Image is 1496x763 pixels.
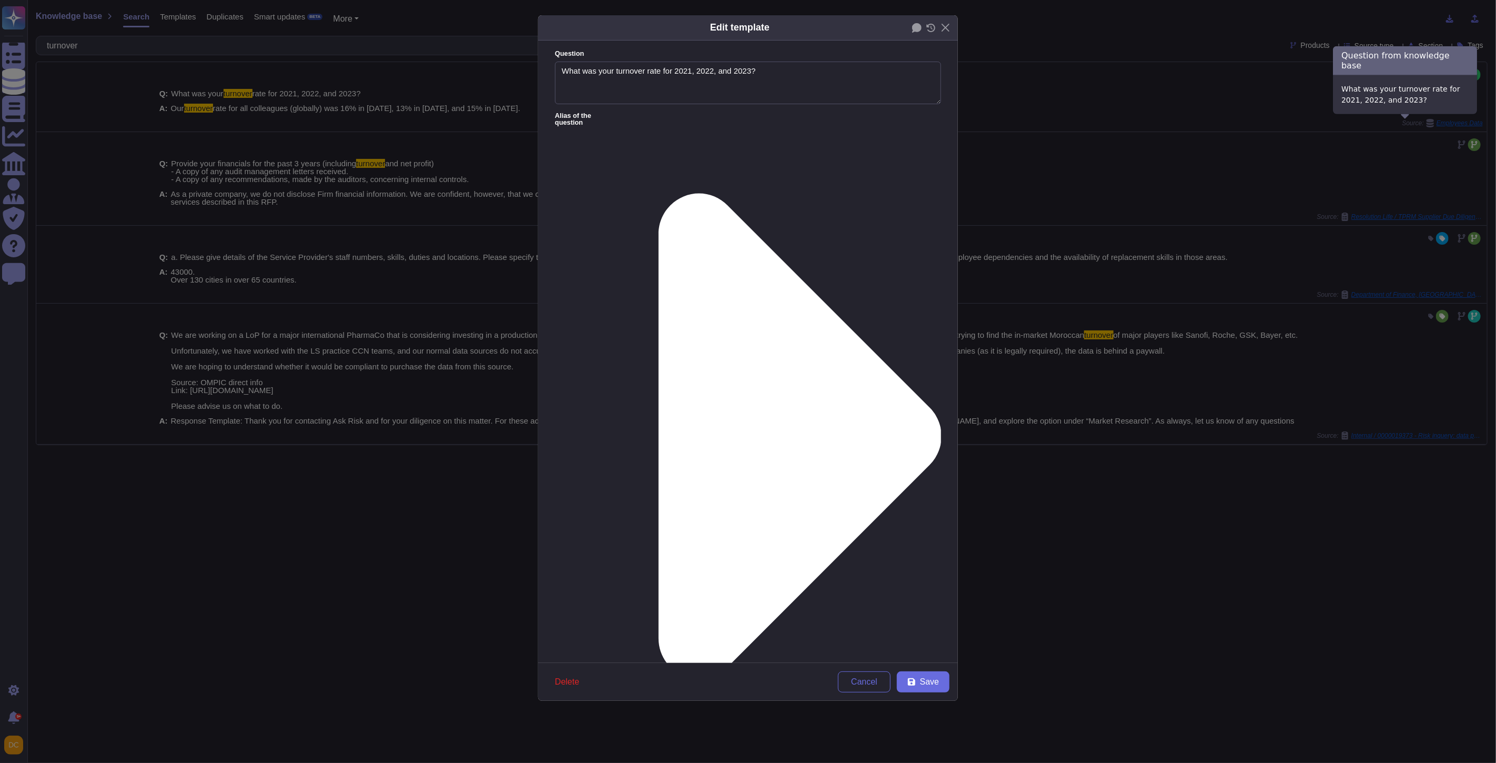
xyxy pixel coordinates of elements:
[555,113,941,760] label: Alias of the question
[937,19,954,36] button: Close
[555,62,941,105] textarea: What was your turnover rate for 2021, 2022, and 2023?
[838,671,891,692] button: Cancel
[555,51,941,57] label: Question
[1333,46,1477,75] h3: Question from knowledge base
[1333,75,1477,114] div: What was your turnover rate for 2021, 2022, and 2023?
[547,671,588,692] button: Delete
[851,678,877,686] span: Cancel
[555,678,579,686] span: Delete
[897,671,949,692] button: Save
[920,678,939,686] span: Save
[710,21,770,35] div: Edit template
